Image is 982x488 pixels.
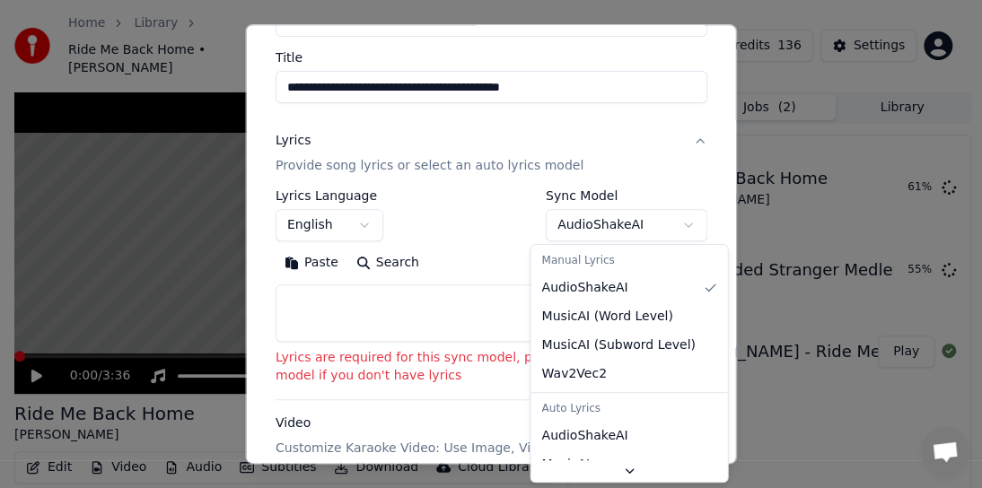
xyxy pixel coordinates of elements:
span: AudioShakeAI [541,279,627,297]
span: MusicAI [541,456,590,474]
span: AudioShakeAI [541,427,627,445]
span: Wav2Vec2 [541,365,606,383]
div: Auto Lyrics [534,396,723,422]
span: MusicAI ( Word Level ) [541,308,672,326]
span: MusicAI ( Subword Level ) [541,336,695,354]
div: Manual Lyrics [534,248,723,274]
